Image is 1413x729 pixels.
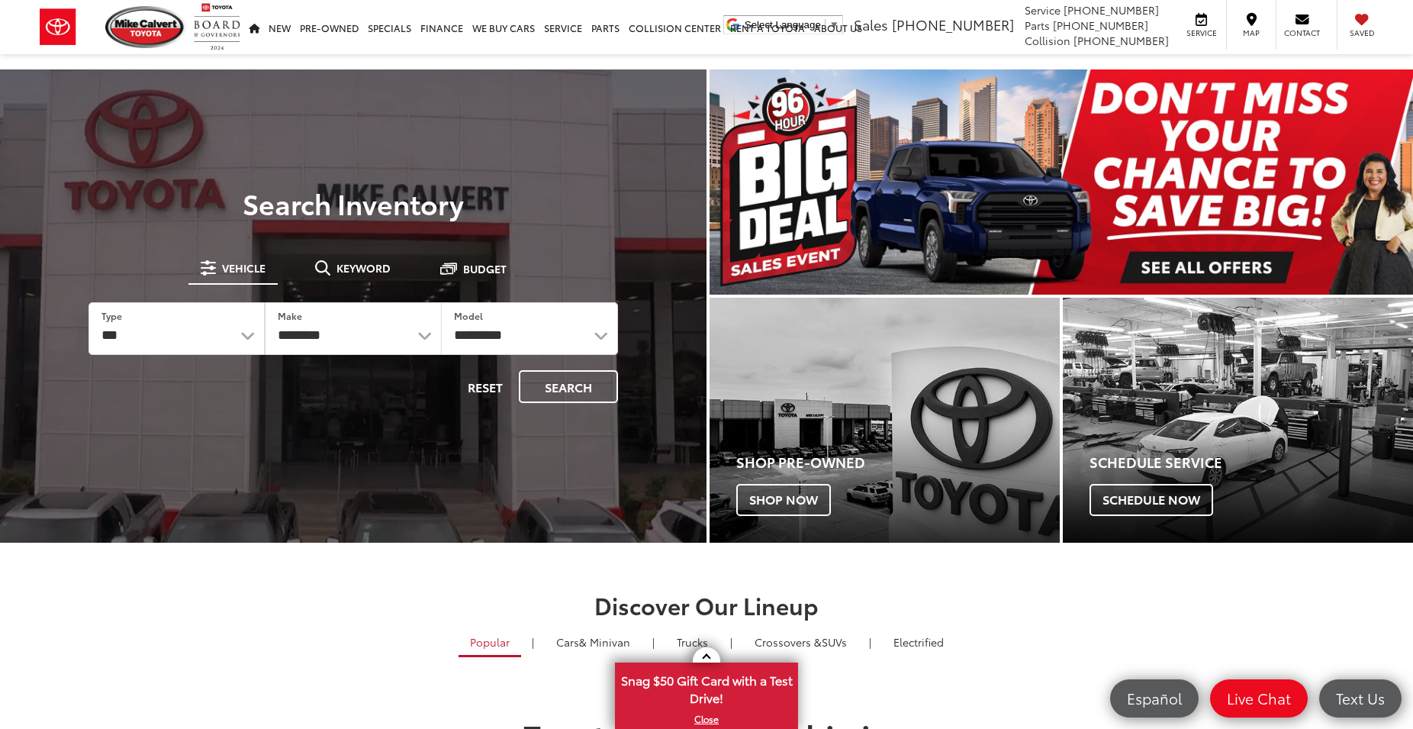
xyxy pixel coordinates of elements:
span: Text Us [1328,689,1392,708]
h2: Discover Our Lineup [169,592,1244,618]
div: Toyota [1063,298,1413,543]
span: Sales [854,15,888,34]
a: Electrified [882,629,955,655]
li: | [865,634,875,650]
span: Map [1234,27,1268,38]
a: SUVs [743,629,858,655]
span: Contact [1284,27,1320,38]
span: Crossovers & [755,634,822,650]
span: Snag $50 Gift Card with a Test Drive! [616,664,797,711]
span: Vehicle [222,263,266,273]
li: | [726,634,736,650]
button: Search [519,370,618,403]
span: Español [1119,689,1189,708]
span: Collision [1025,33,1070,48]
span: [PHONE_NUMBER] [1064,2,1159,18]
img: Big Deal Sales Event [710,69,1413,295]
a: Text Us [1319,679,1402,718]
span: Parts [1025,18,1050,33]
li: | [528,634,538,650]
label: Model [454,309,483,322]
span: Shop Now [736,484,831,516]
span: Schedule Now [1090,484,1213,516]
span: & Minivan [579,634,630,650]
span: Keyword [336,263,391,273]
li: | [649,634,658,650]
h4: Schedule Service [1090,455,1413,470]
div: Toyota [710,298,1060,543]
span: Service [1025,2,1061,18]
span: [PHONE_NUMBER] [892,15,1014,34]
span: [PHONE_NUMBER] [1053,18,1148,33]
span: [PHONE_NUMBER] [1073,33,1169,48]
a: Shop Pre-Owned Shop Now [710,298,1060,543]
a: Popular [459,629,521,657]
a: Español [1110,679,1199,718]
section: Carousel section with vehicle pictures - may contain disclaimers. [710,69,1413,295]
span: Budget [463,263,507,274]
span: Live Chat [1219,689,1299,708]
a: Schedule Service Schedule Now [1063,298,1413,543]
a: Cars [545,629,642,655]
h3: Search Inventory [64,188,642,218]
label: Type [101,309,122,322]
button: Reset [455,370,516,403]
span: Service [1184,27,1218,38]
span: Saved [1345,27,1379,38]
a: Live Chat [1210,679,1308,718]
a: Trucks [665,629,719,655]
h4: Shop Pre-Owned [736,455,1060,470]
img: Mike Calvert Toyota [105,6,186,48]
label: Make [278,309,302,322]
div: carousel slide number 1 of 1 [710,69,1413,295]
